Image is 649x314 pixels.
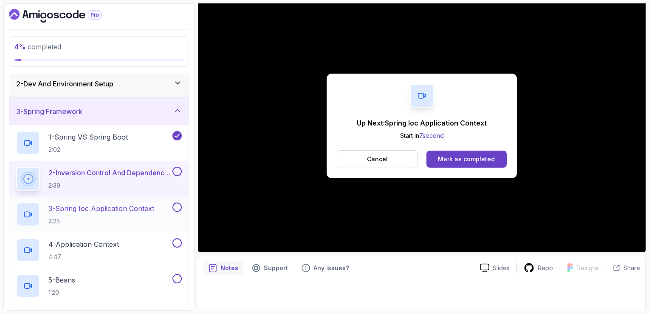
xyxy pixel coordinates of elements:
[357,118,487,128] p: Up Next: Spring Ioc Application Context
[220,264,238,272] p: Notes
[48,181,171,190] p: 2:39
[48,288,75,297] p: 1:20
[16,167,182,191] button: 2-Inversion Control And Dependency Injection2:39
[16,203,182,226] button: 3-Spring Ioc Application Context2:25
[48,217,154,226] p: 2:25
[493,264,510,272] p: Slides
[247,261,293,275] button: Support button
[367,155,388,163] p: Cancel
[16,274,182,298] button: 5-Beans1:20
[14,43,26,51] span: 4 %
[14,43,61,51] span: completed
[48,168,171,178] p: 2 - Inversion Control And Dependency Injection
[16,106,82,117] h3: 3 - Spring Framework
[624,264,640,272] p: Share
[576,264,599,272] p: Designs
[16,79,113,89] h3: 2 - Dev And Environment Setup
[48,146,128,154] p: 2:02
[16,131,182,155] button: 1-Spring VS Spring Boot2:02
[426,151,507,168] button: Mark as completed
[419,132,444,139] span: 7 second
[48,203,154,214] p: 3 - Spring Ioc Application Context
[357,131,487,140] p: Start in
[517,263,560,273] a: Repo
[9,9,121,23] a: Dashboard
[313,264,349,272] p: Any issues?
[16,238,182,262] button: 4-Application Context4:47
[48,275,75,285] p: 5 - Beans
[9,98,189,125] button: 3-Spring Framework
[438,155,495,163] div: Mark as completed
[203,261,243,275] button: notes button
[48,253,119,261] p: 4:47
[337,150,418,168] button: Cancel
[48,239,119,249] p: 4 - Application Context
[264,264,288,272] p: Support
[48,132,128,142] p: 1 - Spring VS Spring Boot
[296,261,354,275] button: Feedback button
[9,70,189,97] button: 2-Dev And Environment Setup
[538,264,553,272] p: Repo
[606,264,640,272] button: Share
[473,263,516,272] a: Slides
